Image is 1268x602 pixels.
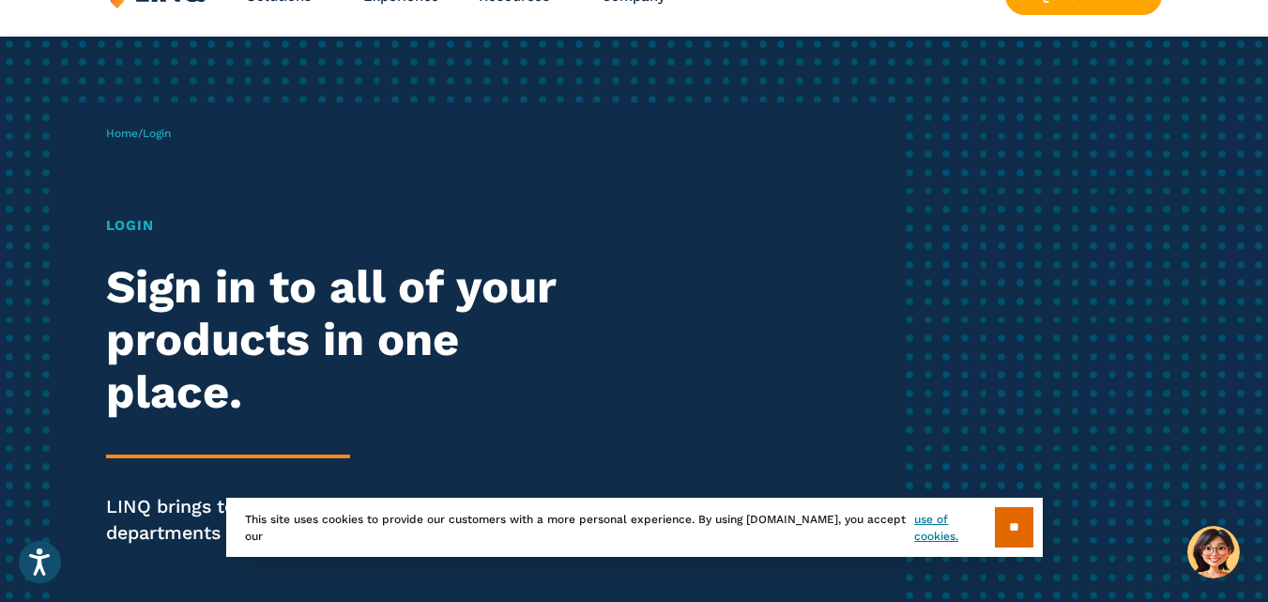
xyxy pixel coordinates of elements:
p: LINQ brings together students, parents and all your departments to improve efficiency and transpa... [106,494,595,547]
a: use of cookies. [914,511,994,545]
h2: Sign in to all of your products in one place. [106,261,595,419]
span: / [106,127,171,140]
span: Login [143,127,171,140]
a: Home [106,127,138,140]
div: This site uses cookies to provide our customers with a more personal experience. By using [DOMAIN... [226,498,1043,557]
button: Hello, have a question? Let’s chat. [1187,526,1240,579]
h1: Login [106,215,595,237]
